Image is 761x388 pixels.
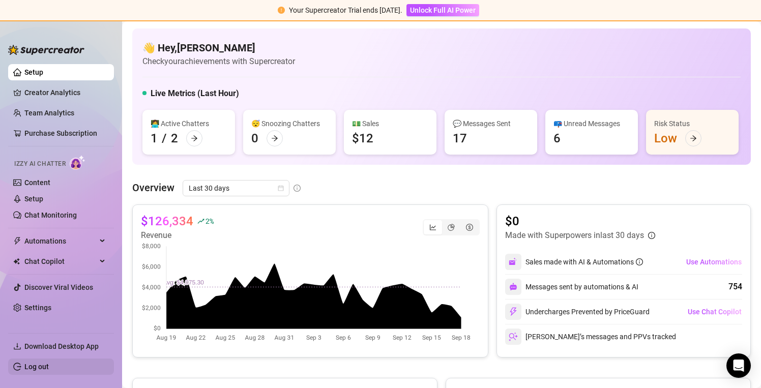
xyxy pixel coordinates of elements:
[24,84,106,101] a: Creator Analytics
[24,253,97,270] span: Chat Copilot
[553,118,630,129] div: 📪 Unread Messages
[24,68,43,76] a: Setup
[687,304,742,320] button: Use Chat Copilot
[453,118,529,129] div: 💬 Messages Sent
[14,159,66,169] span: Izzy AI Chatter
[24,233,97,249] span: Automations
[8,45,84,55] img: logo-BBDzfeDw.svg
[24,109,74,117] a: Team Analytics
[509,307,518,316] img: svg%3e
[289,6,402,14] span: Your Supercreator Trial ends [DATE].
[410,6,476,14] span: Unlock Full AI Power
[206,216,213,226] span: 2 %
[142,41,295,55] h4: 👋 Hey, [PERSON_NAME]
[132,180,174,195] article: Overview
[13,258,20,265] img: Chat Copilot
[24,342,99,350] span: Download Desktop App
[24,211,77,219] a: Chat Monitoring
[141,213,193,229] article: $126,334
[271,135,278,142] span: arrow-right
[648,232,655,239] span: info-circle
[429,224,436,231] span: line-chart
[406,6,479,14] a: Unlock Full AI Power
[24,304,51,312] a: Settings
[197,218,204,225] span: rise
[251,118,328,129] div: 😴 Snoozing Chatters
[636,258,643,265] span: info-circle
[466,224,473,231] span: dollar-circle
[505,304,650,320] div: Undercharges Prevented by PriceGuard
[142,55,295,68] article: Check your achievements with Supercreator
[171,130,178,146] div: 2
[686,254,742,270] button: Use Automations
[13,342,21,350] span: download
[726,353,751,378] div: Open Intercom Messenger
[24,195,43,203] a: Setup
[151,130,158,146] div: 1
[448,224,455,231] span: pie-chart
[141,229,213,242] article: Revenue
[654,118,730,129] div: Risk Status
[13,237,21,245] span: thunderbolt
[505,279,638,295] div: Messages sent by automations & AI
[24,178,50,187] a: Content
[505,229,644,242] article: Made with Superpowers in last 30 days
[525,256,643,267] div: Sales made with AI & Automations
[352,130,373,146] div: $12
[690,135,697,142] span: arrow-right
[251,130,258,146] div: 0
[509,332,518,341] img: svg%3e
[278,185,284,191] span: calendar
[505,213,655,229] article: $0
[688,308,742,316] span: Use Chat Copilot
[406,4,479,16] button: Unlock Full AI Power
[352,118,428,129] div: 💵 Sales
[509,283,517,291] img: svg%3e
[423,219,480,235] div: segmented control
[728,281,742,293] div: 754
[686,258,742,266] span: Use Automations
[151,118,227,129] div: 👩‍💻 Active Chatters
[24,283,93,291] a: Discover Viral Videos
[151,87,239,100] h5: Live Metrics (Last Hour)
[24,125,106,141] a: Purchase Subscription
[70,155,85,170] img: AI Chatter
[509,257,518,266] img: svg%3e
[553,130,561,146] div: 6
[278,7,285,14] span: exclamation-circle
[189,181,283,196] span: Last 30 days
[191,135,198,142] span: arrow-right
[505,329,676,345] div: [PERSON_NAME]’s messages and PPVs tracked
[453,130,467,146] div: 17
[24,363,49,371] a: Log out
[294,185,301,192] span: info-circle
